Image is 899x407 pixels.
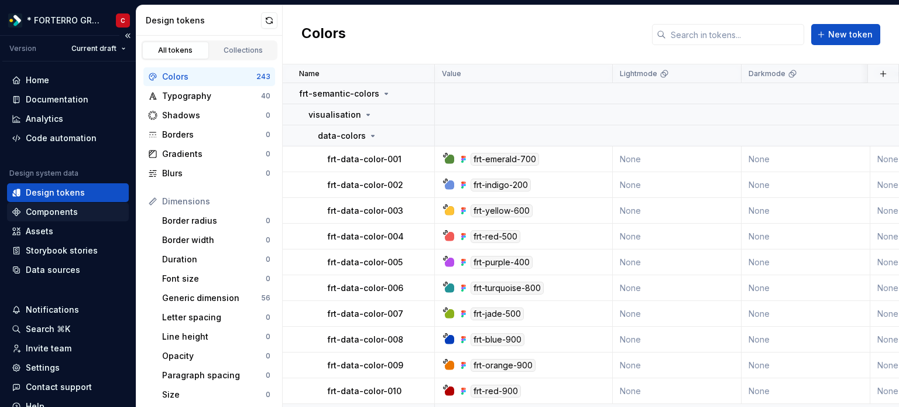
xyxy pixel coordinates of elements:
div: Design tokens [146,15,261,26]
div: Border width [162,234,266,246]
img: 19b433f1-4eb9-4ddc-9788-ff6ca78edb97.png [8,13,22,28]
td: None [742,249,870,275]
div: frt-jade-500 [471,307,524,320]
div: 0 [266,371,270,380]
button: New token [811,24,880,45]
div: 0 [266,130,270,139]
div: 0 [266,351,270,361]
div: 243 [256,72,270,81]
div: Contact support [26,381,92,393]
div: 0 [266,255,270,264]
div: Invite team [26,343,71,354]
td: None [742,198,870,224]
td: None [742,301,870,327]
div: frt-orange-900 [471,359,536,372]
td: None [613,146,742,172]
a: Colors243 [143,67,275,86]
div: frt-purple-400 [471,256,533,269]
div: 0 [266,390,270,399]
div: frt-yellow-600 [471,204,533,217]
div: Version [9,44,36,53]
td: None [613,172,742,198]
a: Invite team [7,339,129,358]
div: Collections [214,46,273,55]
div: Design system data [9,169,78,178]
a: Gradients0 [143,145,275,163]
a: Code automation [7,129,129,148]
button: Collapse sidebar [119,28,136,44]
a: Typography40 [143,87,275,105]
span: New token [828,29,873,40]
div: All tokens [146,46,205,55]
a: Design tokens [7,183,129,202]
p: visualisation [308,109,361,121]
div: 0 [266,274,270,283]
a: Duration0 [157,250,275,269]
div: frt-emerald-700 [471,153,539,166]
td: None [613,353,742,378]
td: None [742,275,870,301]
a: Size0 [157,385,275,404]
p: Lightmode [620,69,657,78]
p: frt-data-color-005 [327,256,403,268]
p: Value [442,69,461,78]
h2: Colors [301,24,346,45]
td: None [613,198,742,224]
div: 56 [261,293,270,303]
div: Typography [162,90,261,102]
p: frt-data-color-008 [327,334,403,346]
a: Shadows0 [143,106,275,125]
p: frt-data-color-002 [327,179,403,191]
td: None [613,378,742,404]
div: 0 [266,332,270,341]
td: None [613,301,742,327]
div: 0 [266,235,270,245]
div: Generic dimension [162,292,261,304]
a: Analytics [7,110,129,128]
div: 0 [266,313,270,322]
button: Notifications [7,300,129,319]
span: Current draft [71,44,116,53]
a: Home [7,71,129,90]
p: Darkmode [749,69,785,78]
div: Settings [26,362,60,374]
button: Contact support [7,378,129,396]
a: Font size0 [157,269,275,288]
div: Letter spacing [162,312,266,323]
p: data-colors [318,130,366,142]
a: Paragraph spacing0 [157,366,275,385]
td: None [742,146,870,172]
a: Data sources [7,261,129,279]
div: Opacity [162,350,266,362]
div: Documentation [26,94,88,105]
a: Border radius0 [157,211,275,230]
input: Search in tokens... [666,24,804,45]
p: Name [299,69,320,78]
div: Colors [162,71,256,83]
div: frt-red-500 [471,230,520,243]
a: Borders0 [143,125,275,144]
td: None [613,249,742,275]
td: None [742,172,870,198]
td: None [742,224,870,249]
div: Gradients [162,148,266,160]
a: Opacity0 [157,347,275,365]
div: Paragraph spacing [162,370,266,381]
p: frt-data-color-001 [327,153,402,165]
p: frt-semantic-colors [299,88,379,100]
div: Shadows [162,110,266,121]
div: frt-red-900 [471,385,521,398]
div: C [121,16,125,25]
p: frt-data-color-010 [327,385,402,397]
td: None [613,327,742,353]
a: Blurs0 [143,164,275,183]
a: Line height0 [157,327,275,346]
div: Duration [162,254,266,265]
div: Size [162,389,266,401]
div: Components [26,206,78,218]
a: Components [7,203,129,221]
div: Borders [162,129,266,141]
div: 40 [261,91,270,101]
div: 0 [266,149,270,159]
div: 0 [266,216,270,225]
